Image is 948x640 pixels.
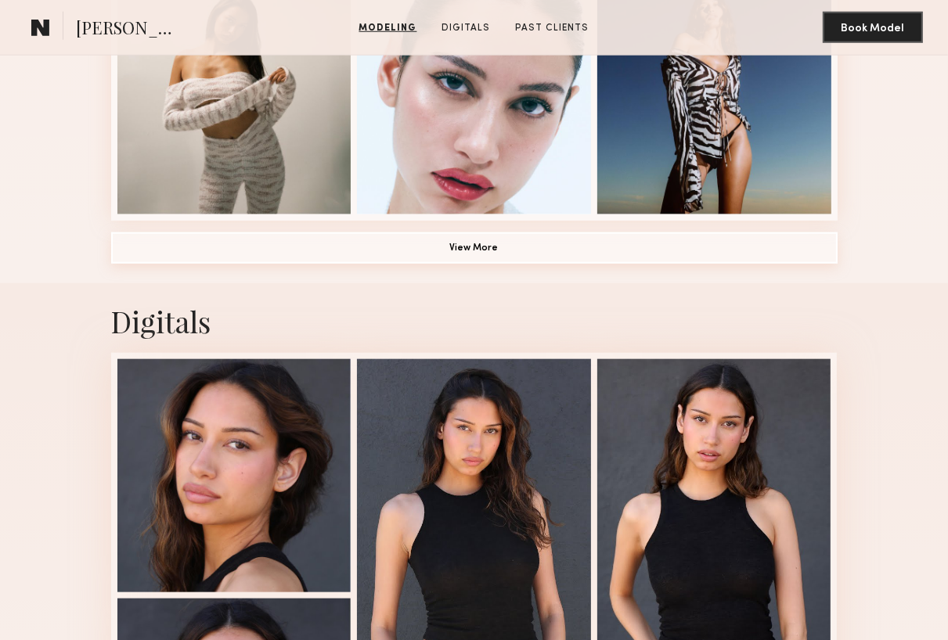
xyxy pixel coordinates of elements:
[823,12,923,43] button: Book Model
[510,21,596,35] a: Past Clients
[436,21,497,35] a: Digitals
[76,16,185,43] span: [PERSON_NAME]
[111,302,838,340] div: Digitals
[111,232,838,264] button: View More
[823,20,923,34] a: Book Model
[353,21,424,35] a: Modeling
